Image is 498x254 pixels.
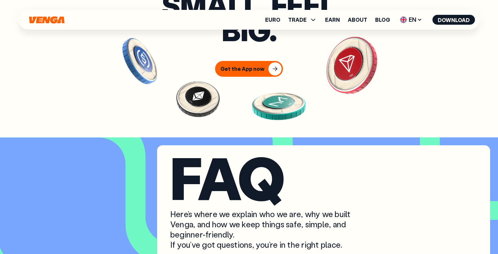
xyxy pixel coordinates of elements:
span: TRADE [288,16,317,24]
img: TRX [310,24,392,106]
span: EN [398,14,425,25]
a: Blog [375,17,390,22]
a: About [348,17,367,22]
button: Get the App now [215,61,283,77]
svg: Home [28,16,65,24]
span: TRADE [288,17,307,22]
img: ETH [167,68,229,129]
a: Euro [265,17,280,22]
img: flag-uk [400,16,407,23]
p: Here’s where we explain who we are, why we built Venga, and how we keep things safe, simple, and ... [170,209,371,250]
h2: FAQ [170,152,477,202]
div: Get the App now [220,66,264,72]
img: USDC [111,32,169,91]
button: Download [432,15,475,25]
img: MKR [244,72,314,136]
a: Earn [325,17,340,22]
